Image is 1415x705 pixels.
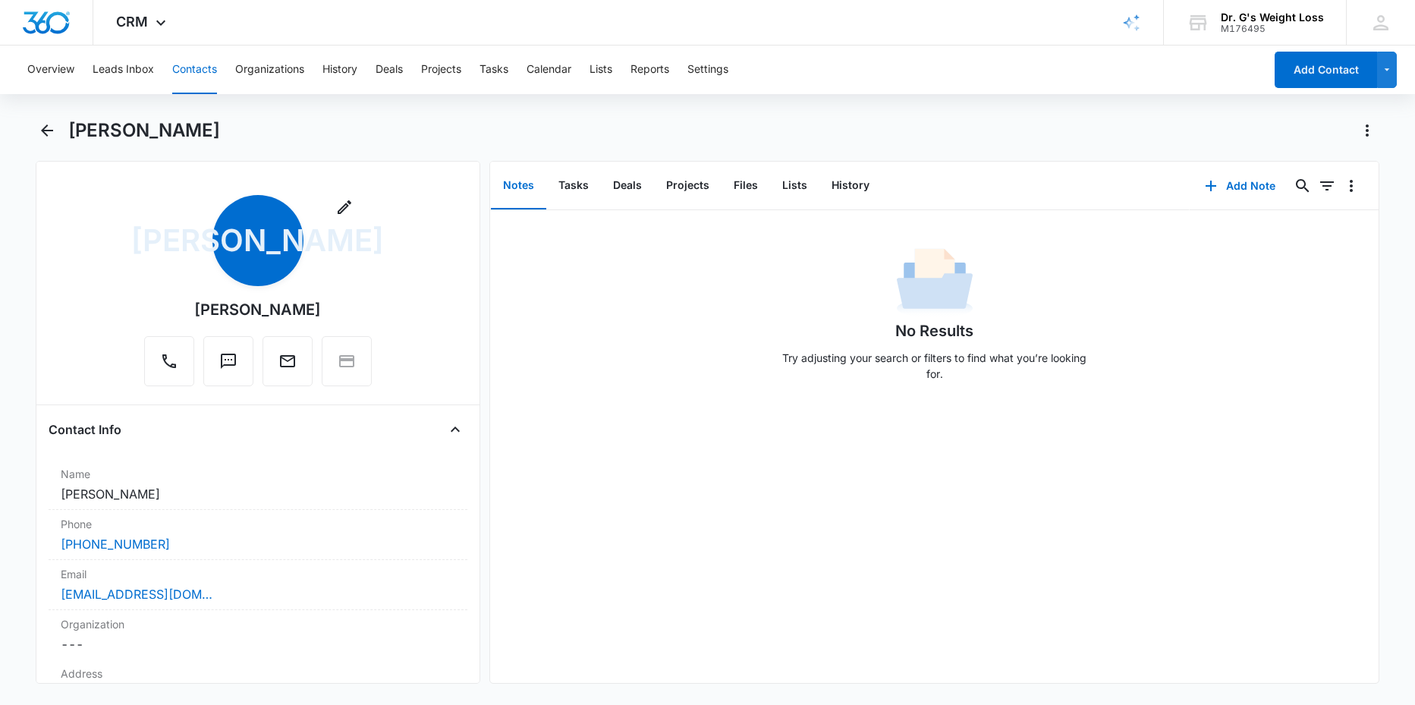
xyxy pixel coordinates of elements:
button: Add Contact [1275,52,1377,88]
p: Try adjusting your search or filters to find what you’re looking for. [775,350,1094,382]
a: [EMAIL_ADDRESS][DOMAIN_NAME] [61,585,212,603]
button: History [819,162,882,209]
button: Add Note [1190,168,1291,204]
label: Email [61,566,456,582]
h1: No Results [895,319,973,342]
span: CRM [116,14,148,30]
label: Name [61,466,456,482]
label: Organization [61,616,456,632]
div: account name [1221,11,1324,24]
button: Email [263,336,313,386]
button: Actions [1355,118,1379,143]
button: Lists [590,46,612,94]
button: Text [203,336,253,386]
button: Contacts [172,46,217,94]
button: Files [722,162,770,209]
button: Tasks [546,162,601,209]
div: Phone[PHONE_NUMBER] [49,510,468,560]
button: Call [144,336,194,386]
button: Calendar [527,46,571,94]
h1: [PERSON_NAME] [68,119,220,142]
label: Address [61,666,456,681]
h4: Contact Info [49,420,121,439]
div: Name[PERSON_NAME] [49,460,468,510]
button: Filters [1315,174,1339,198]
a: [PHONE_NUMBER] [61,535,170,553]
button: Back [36,118,59,143]
button: Tasks [480,46,508,94]
button: Deals [601,162,654,209]
button: History [322,46,357,94]
a: Email [263,360,313,373]
dd: [PERSON_NAME] [61,485,456,503]
button: Deals [376,46,403,94]
button: Notes [491,162,546,209]
button: Settings [687,46,728,94]
button: Projects [654,162,722,209]
div: account id [1221,24,1324,34]
dd: --- [61,635,456,653]
a: Text [203,360,253,373]
div: [PERSON_NAME] [194,298,321,321]
button: Overview [27,46,74,94]
button: Search... [1291,174,1315,198]
img: No Data [897,244,973,319]
button: Leads Inbox [93,46,154,94]
a: Call [144,360,194,373]
button: Reports [630,46,669,94]
button: Projects [421,46,461,94]
button: Lists [770,162,819,209]
button: Organizations [235,46,304,94]
button: Close [443,417,467,442]
label: Phone [61,516,456,532]
div: Email[EMAIL_ADDRESS][DOMAIN_NAME] [49,560,468,610]
button: Overflow Menu [1339,174,1363,198]
span: [PERSON_NAME] [212,195,303,286]
div: Organization--- [49,610,468,659]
